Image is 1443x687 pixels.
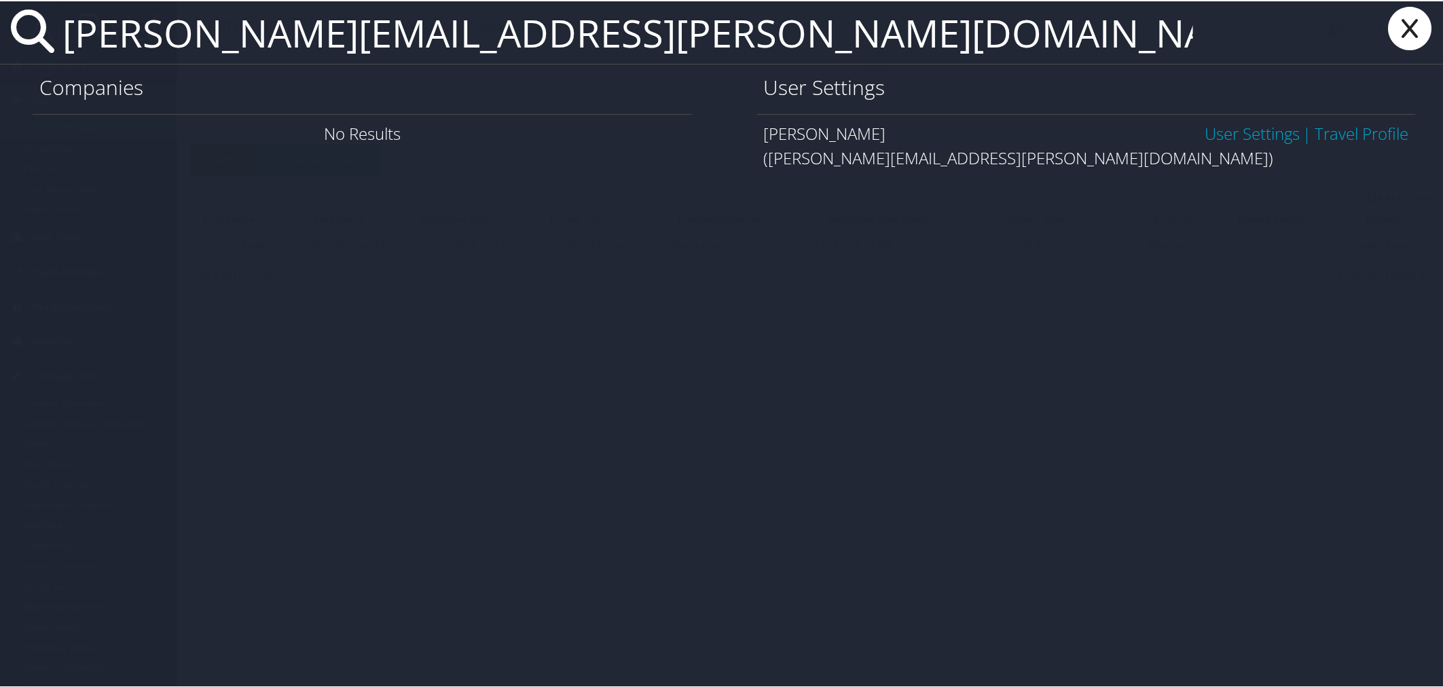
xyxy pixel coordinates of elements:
[764,72,1410,100] h1: User Settings
[764,145,1410,169] div: ([PERSON_NAME][EMAIL_ADDRESS][PERSON_NAME][DOMAIN_NAME])
[1205,121,1300,143] a: User Settings
[1300,121,1315,143] span: |
[33,113,692,151] div: No Results
[764,121,886,143] span: [PERSON_NAME]
[1315,121,1409,143] a: View OBT Profile
[39,72,685,100] h1: Companies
